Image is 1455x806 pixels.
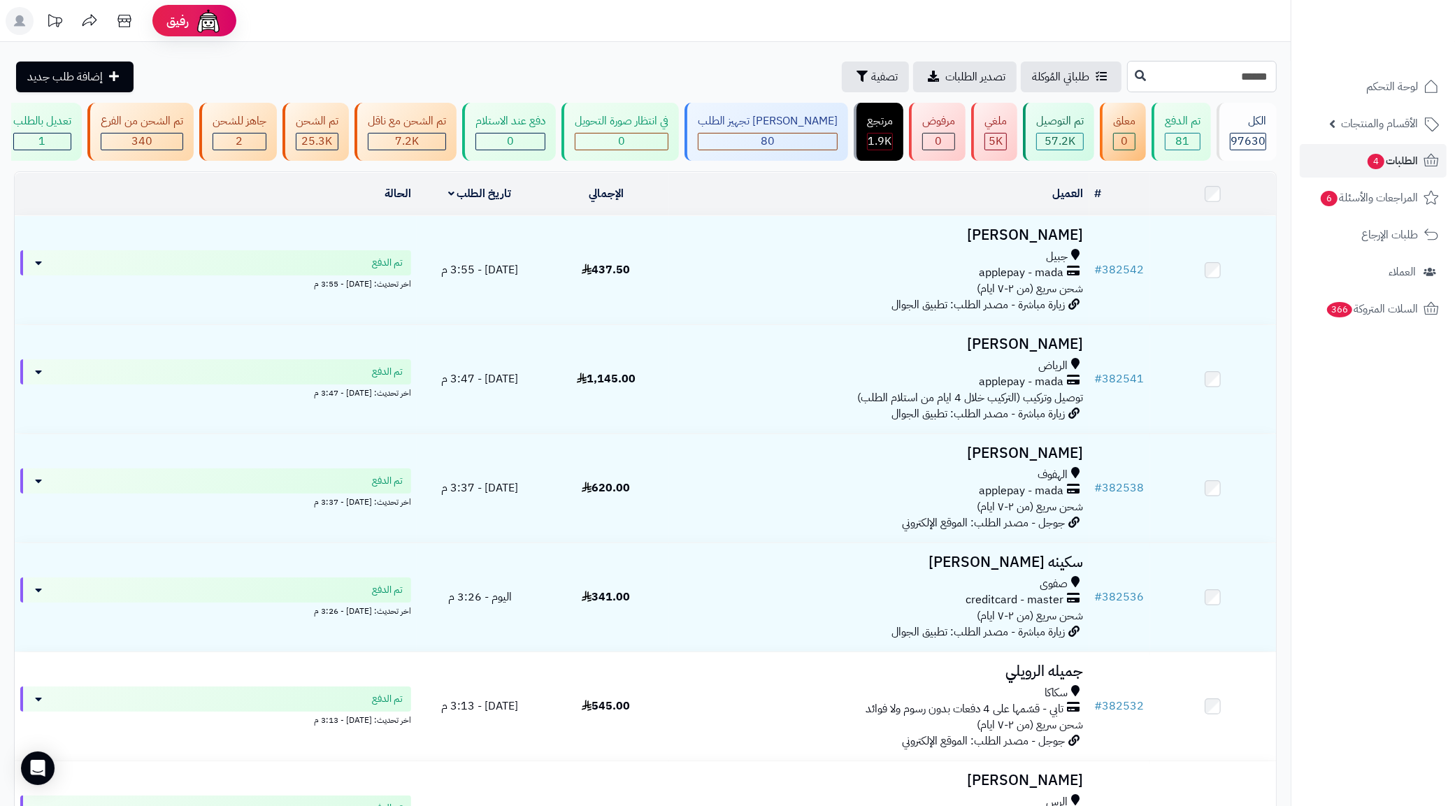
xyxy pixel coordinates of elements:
span: تصدير الطلبات [945,69,1005,85]
span: [DATE] - 3:55 م [441,261,518,278]
div: اخر تحديث: [DATE] - 3:55 م [20,275,411,290]
span: الطلبات [1366,151,1418,171]
h3: [PERSON_NAME] [675,227,1084,243]
span: # [1095,698,1103,714]
div: 5012 [985,134,1006,150]
span: 620.00 [582,480,630,496]
a: الطلبات4 [1300,144,1447,178]
span: شحن سريع (من ٢-٧ ايام) [977,717,1084,733]
span: 2 [236,133,243,150]
div: 0 [476,134,545,150]
span: شحن سريع (من ٢-٧ ايام) [977,280,1084,297]
span: توصيل وتركيب (التركيب خلال 4 ايام من استلام الطلب) [858,389,1084,406]
span: 6 [1321,191,1338,206]
div: 340 [101,134,182,150]
span: تم الدفع [372,365,403,379]
span: 1,145.00 [577,370,636,387]
a: لوحة التحكم [1300,70,1447,103]
div: 80 [698,134,837,150]
span: اليوم - 3:26 م [448,589,512,605]
a: #382532 [1095,698,1145,714]
span: 7.2K [395,133,419,150]
span: الهفوف [1038,467,1068,483]
div: 7222 [368,134,445,150]
a: #382536 [1095,589,1145,605]
span: 0 [936,133,942,150]
a: العميل [1053,185,1084,202]
a: طلبات الإرجاع [1300,218,1447,252]
span: [DATE] - 3:13 م [441,698,518,714]
h3: جميله الرويلي [675,663,1084,679]
span: شحن سريع (من ٢-٧ ايام) [977,607,1084,624]
span: سكاكا [1045,685,1068,701]
span: creditcard - master [966,592,1064,608]
a: تاريخ الطلب [448,185,512,202]
a: تم الشحن مع ناقل 7.2K [352,103,459,161]
span: 5K [989,133,1003,150]
span: تابي - قسّمها على 4 دفعات بدون رسوم ولا فوائد [866,701,1064,717]
div: اخر تحديث: [DATE] - 3:13 م [20,712,411,726]
a: الإجمالي [589,185,624,202]
div: 0 [575,134,668,150]
span: طلباتي المُوكلة [1032,69,1089,85]
span: 340 [131,133,152,150]
a: #382541 [1095,370,1145,387]
span: 97630 [1231,133,1266,150]
span: 0 [507,133,514,150]
span: 25.3K [302,133,333,150]
span: شحن سريع (من ٢-٧ ايام) [977,498,1084,515]
a: مرفوض 0 [906,103,968,161]
a: تم الشحن 25.3K [280,103,352,161]
a: الحالة [385,185,411,202]
span: صفوى [1040,576,1068,592]
div: 57239 [1037,134,1083,150]
a: ملغي 5K [968,103,1020,161]
span: جوجل - مصدر الطلب: الموقع الإلكتروني [903,514,1066,531]
span: 80 [761,133,775,150]
a: دفع عند الاستلام 0 [459,103,559,161]
span: تم الدفع [372,256,403,270]
span: 81 [1176,133,1190,150]
span: الأقسام والمنتجات [1341,114,1418,134]
div: مرفوض [922,113,955,129]
span: تم الدفع [372,583,403,597]
span: [DATE] - 3:37 م [441,480,518,496]
span: لوحة التحكم [1366,77,1418,96]
a: تصدير الطلبات [913,62,1017,92]
div: جاهز للشحن [213,113,266,129]
div: اخر تحديث: [DATE] - 3:37 م [20,494,411,508]
div: دفع عند الاستلام [475,113,545,129]
span: إضافة طلب جديد [27,69,103,85]
div: 25269 [296,134,338,150]
a: تم الدفع 81 [1149,103,1214,161]
div: 0 [1114,134,1135,150]
a: تم التوصيل 57.2K [1020,103,1097,161]
div: 1856 [868,134,892,150]
span: طلبات الإرجاع [1361,225,1418,245]
span: زيارة مباشرة - مصدر الطلب: تطبيق الجوال [892,405,1066,422]
div: تم الشحن [296,113,338,129]
span: # [1095,589,1103,605]
span: 545.00 [582,698,630,714]
span: applepay - mada [980,483,1064,499]
h3: [PERSON_NAME] [675,445,1084,461]
div: 81 [1166,134,1200,150]
span: applepay - mada [980,374,1064,390]
a: معلق 0 [1097,103,1149,161]
span: زيارة مباشرة - مصدر الطلب: تطبيق الجوال [892,624,1066,640]
a: الكل97630 [1214,103,1280,161]
span: [DATE] - 3:47 م [441,370,518,387]
div: في انتظار صورة التحويل [575,113,668,129]
span: 0 [618,133,625,150]
div: اخر تحديث: [DATE] - 3:47 م [20,384,411,399]
a: طلباتي المُوكلة [1021,62,1121,92]
a: # [1095,185,1102,202]
span: # [1095,261,1103,278]
span: 341.00 [582,589,630,605]
span: 1 [39,133,46,150]
div: 0 [923,134,954,150]
a: مرتجع 1.9K [851,103,906,161]
span: 1.9K [868,133,892,150]
a: في انتظار صورة التحويل 0 [559,103,682,161]
div: Open Intercom Messenger [21,751,55,785]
